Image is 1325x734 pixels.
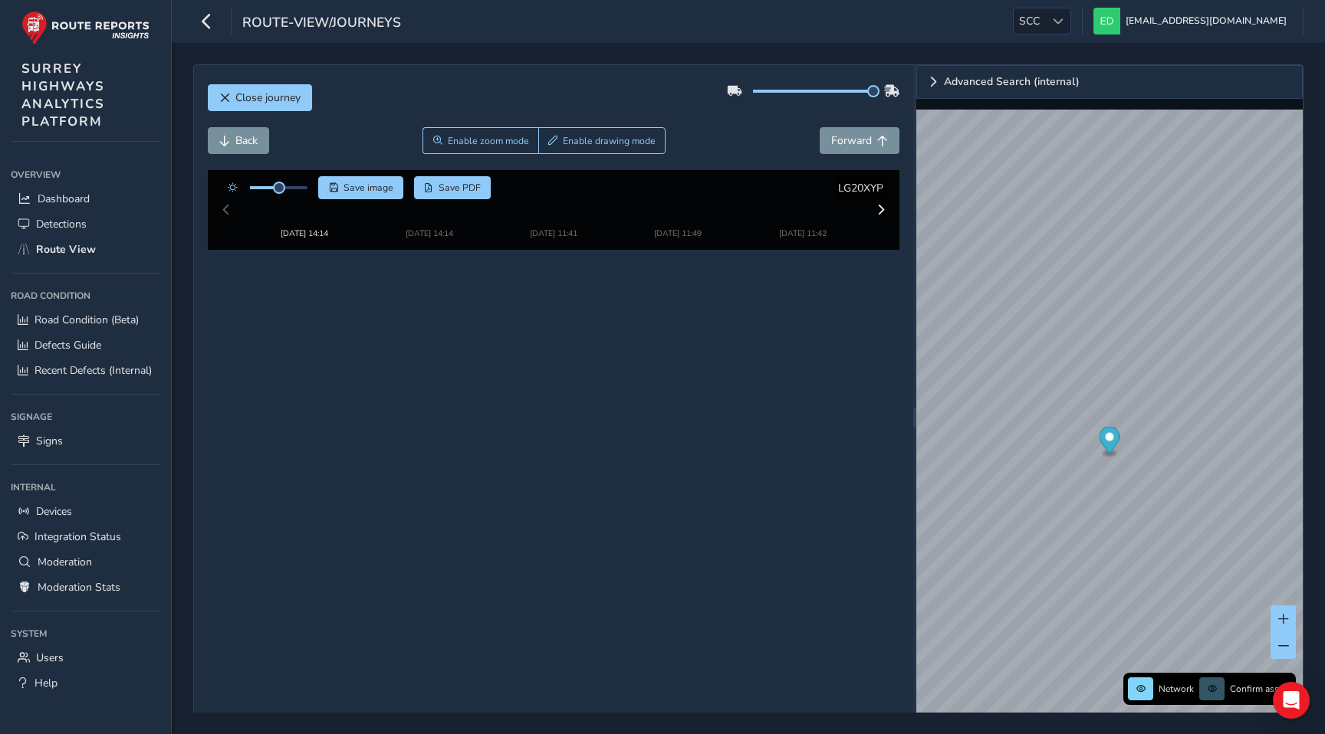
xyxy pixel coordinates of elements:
[944,77,1080,87] span: Advanced Search (internal)
[11,670,160,696] a: Help
[11,237,160,262] a: Route View
[36,650,64,665] span: Users
[11,163,160,186] div: Overview
[11,307,160,333] a: Road Condition (Beta)
[507,211,600,223] div: [DATE] 11:41
[11,499,160,524] a: Devices
[11,524,160,549] a: Integration Status
[1093,8,1120,34] img: diamond-layout
[38,580,120,595] span: Moderation Stats
[11,405,160,428] div: Signage
[11,186,160,211] a: Dashboard
[538,127,666,154] button: Draw
[820,127,899,154] button: Forward
[439,182,481,194] span: Save PDF
[631,211,725,223] div: [DATE] 11:49
[916,65,1303,99] a: Expand
[36,242,96,257] span: Route View
[507,197,600,211] img: Thumbnail frame
[1014,8,1045,34] span: SCC
[756,211,850,223] div: [DATE] 11:42
[38,192,90,206] span: Dashboard
[11,622,160,645] div: System
[38,555,92,569] span: Moderation
[1126,8,1287,34] span: [EMAIL_ADDRESS][DOMAIN_NAME]
[35,313,139,327] span: Road Condition (Beta)
[35,338,101,352] span: Defects Guide
[235,133,258,148] span: Back
[1159,683,1194,695] span: Network
[406,181,449,224] img: Thumbnail frame
[11,428,160,454] a: Signs
[1093,8,1292,34] button: [EMAIL_ADDRESS][DOMAIN_NAME]
[11,575,160,600] a: Moderation Stats
[11,211,160,237] a: Detections
[35,529,121,544] span: Integration Status
[281,181,324,224] img: Thumbnail frame
[318,176,403,199] button: Save
[11,549,160,575] a: Moderation
[36,504,72,519] span: Devices
[11,333,160,358] a: Defects Guide
[36,434,63,448] span: Signs
[21,11,150,45] img: rr logo
[1099,427,1120,458] div: Map marker
[11,358,160,383] a: Recent Defects (Internal)
[631,197,725,211] img: Thumbnail frame
[1230,683,1291,695] span: Confirm assets
[242,13,401,34] span: route-view/journeys
[235,90,301,105] span: Close journey
[11,476,160,499] div: Internal
[756,197,850,211] img: Thumbnail frame
[281,228,328,239] div: [DATE] 14:14
[208,127,269,154] button: Back
[838,181,883,195] span: LG20XYP
[35,363,152,378] span: Recent Defects (Internal)
[208,84,312,111] button: Close journey
[36,217,87,231] span: Detections
[1273,682,1310,719] div: Open Intercom Messenger
[414,176,492,199] button: PDF
[344,182,393,194] span: Save image
[831,133,872,148] span: Forward
[448,135,529,147] span: Enable zoom mode
[422,127,538,154] button: Zoom
[11,284,160,307] div: Road Condition
[21,60,105,130] span: SURREY HIGHWAYS ANALYTICS PLATFORM
[35,676,58,690] span: Help
[563,135,656,147] span: Enable drawing mode
[406,228,453,239] div: [DATE] 14:14
[11,645,160,670] a: Users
